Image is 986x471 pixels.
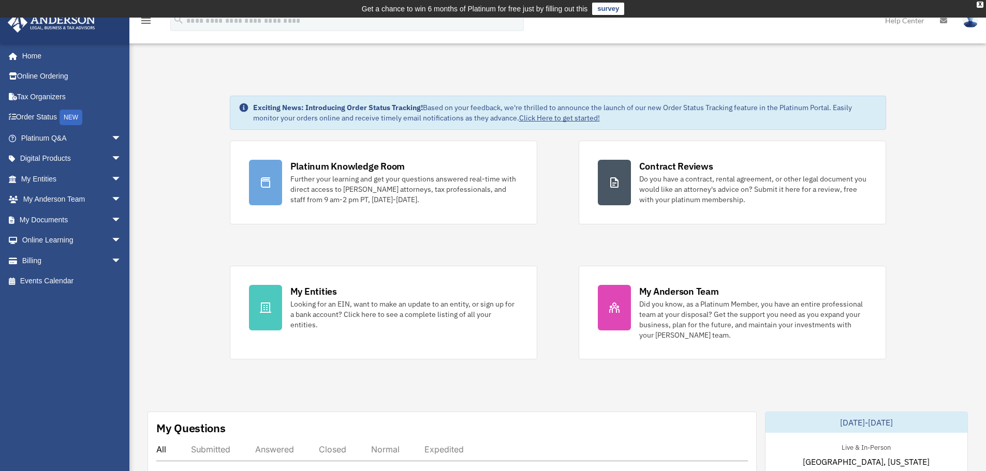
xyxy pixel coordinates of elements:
[519,113,600,123] a: Click Here to get started!
[5,12,98,33] img: Anderson Advisors Platinum Portal
[7,169,137,189] a: My Entitiesarrow_drop_down
[319,444,346,454] div: Closed
[191,444,230,454] div: Submitted
[7,209,137,230] a: My Documentsarrow_drop_down
[290,174,518,205] div: Further your learning and get your questions answered real-time with direct access to [PERSON_NAM...
[111,209,132,231] span: arrow_drop_down
[7,148,137,169] a: Digital Productsarrow_drop_down
[639,174,867,205] div: Do you have a contract, rental agreement, or other legal document you would like an attorney's ad...
[7,45,132,66] a: Home
[111,128,132,149] span: arrow_drop_down
[290,299,518,330] div: Looking for an EIN, want to make an update to an entity, or sign up for a bank account? Click her...
[977,2,983,8] div: close
[290,160,405,173] div: Platinum Knowledge Room
[7,66,137,87] a: Online Ordering
[111,250,132,271] span: arrow_drop_down
[253,103,423,112] strong: Exciting News: Introducing Order Status Tracking!
[7,271,137,292] a: Events Calendar
[7,107,137,128] a: Order StatusNEW
[156,444,166,454] div: All
[7,86,137,107] a: Tax Organizers
[766,412,967,433] div: [DATE]-[DATE]
[7,189,137,210] a: My Anderson Teamarrow_drop_down
[7,230,137,251] a: Online Learningarrow_drop_down
[255,444,294,454] div: Answered
[173,14,184,25] i: search
[639,160,713,173] div: Contract Reviews
[362,3,588,15] div: Get a chance to win 6 months of Platinum for free just by filling out this
[639,285,719,298] div: My Anderson Team
[7,250,137,271] a: Billingarrow_drop_down
[60,110,82,125] div: NEW
[579,141,886,224] a: Contract Reviews Do you have a contract, rental agreement, or other legal document you would like...
[424,444,464,454] div: Expedited
[371,444,400,454] div: Normal
[111,148,132,170] span: arrow_drop_down
[639,299,867,340] div: Did you know, as a Platinum Member, you have an entire professional team at your disposal? Get th...
[140,18,152,27] a: menu
[7,128,137,148] a: Platinum Q&Aarrow_drop_down
[963,13,978,28] img: User Pic
[111,230,132,251] span: arrow_drop_down
[140,14,152,27] i: menu
[111,189,132,210] span: arrow_drop_down
[111,169,132,190] span: arrow_drop_down
[803,455,930,468] span: [GEOGRAPHIC_DATA], [US_STATE]
[579,266,886,359] a: My Anderson Team Did you know, as a Platinum Member, you have an entire professional team at your...
[230,266,537,359] a: My Entities Looking for an EIN, want to make an update to an entity, or sign up for a bank accoun...
[290,285,337,298] div: My Entities
[592,3,624,15] a: survey
[833,441,899,452] div: Live & In-Person
[156,420,226,436] div: My Questions
[253,102,877,123] div: Based on your feedback, we're thrilled to announce the launch of our new Order Status Tracking fe...
[230,141,537,224] a: Platinum Knowledge Room Further your learning and get your questions answered real-time with dire...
